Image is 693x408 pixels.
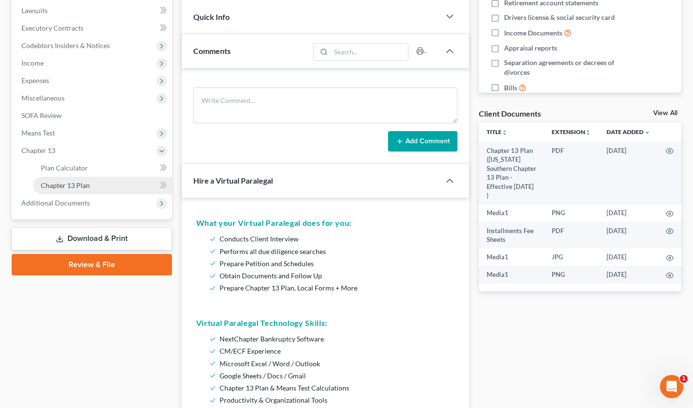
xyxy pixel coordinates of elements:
span: SOFA Review [21,111,62,119]
span: Plan Calculator [41,164,88,172]
span: Income Documents [504,28,562,38]
li: Obtain Documents and Follow Up [220,270,451,282]
h5: Virtual Paralegal Technology Skills: [196,317,455,329]
i: unfold_more [502,130,507,136]
li: Productivity & Organizational Tools [220,394,451,406]
a: Review & File [12,254,172,275]
span: Means Test [21,129,55,137]
h5: What your Virtual Paralegal does for you: [196,217,455,229]
td: Media1 [479,204,544,222]
a: Extensionunfold_more [552,128,591,136]
span: Executory Contracts [21,24,84,32]
a: Plan Calculator [33,159,172,177]
span: Lawsuits [21,6,48,15]
td: Media1 [479,266,544,283]
input: Search... [331,44,408,60]
span: Appraisal reports [504,43,557,53]
td: [DATE] [599,204,658,222]
li: Prepare Chapter 13 Plan, Local Forms + More [220,282,451,294]
a: Date Added expand_more [607,128,650,136]
span: Codebtors Insiders & Notices [21,41,110,50]
a: Titleunfold_more [487,128,507,136]
li: Prepare Petition and Schedules [220,257,451,270]
td: PDF [544,222,599,249]
li: Google Sheets / Docs / Gmail [220,370,451,382]
a: Lawsuits [14,2,172,19]
span: Quick Info [193,12,230,21]
span: Miscellaneous [21,94,65,102]
td: PDF [544,142,599,204]
td: [DATE] [599,142,658,204]
td: Installments Fee Sheets [479,222,544,249]
td: Media1 [479,248,544,266]
td: [DATE] [599,266,658,283]
span: Expenses [21,76,49,85]
span: Hire a Virtual Paralegal [193,176,273,185]
a: Chapter 13 Plan [33,177,172,194]
span: Additional Documents [21,199,90,207]
li: Microsoft Excel / Word / Outlook [220,357,451,370]
button: Add Comment [388,131,457,152]
a: View All [653,110,677,117]
td: Chapter 13 Plan ([US_STATE] Southern Chapter 13 Plan - Effective [DATE] ) [479,142,544,204]
td: [DATE] [599,222,658,249]
td: PNG [544,204,599,222]
td: [DATE] [599,248,658,266]
span: Income [21,59,44,67]
li: Performs all due diligence searches [220,245,451,257]
a: SOFA Review [14,107,172,124]
span: Chapter 13 [21,146,55,154]
td: JPG [544,248,599,266]
span: Bills [504,83,517,93]
a: Download & Print [12,227,172,250]
div: Client Documents [479,108,541,119]
td: PNG [544,266,599,283]
i: unfold_more [585,130,591,136]
span: Separation agreements or decrees of divorces [504,58,623,77]
li: Chapter 13 Plan & Means Test Calculations [220,382,451,394]
li: CM/ECF Experience [220,345,451,357]
a: Executory Contracts [14,19,172,37]
span: 1 [680,375,688,383]
span: Drivers license & social security card [504,13,615,22]
li: NextChapter Bankruptcy Software [220,333,451,345]
span: Chapter 13 Plan [41,181,90,189]
iframe: Intercom live chat [660,375,683,398]
li: Conducts Client Interview [220,233,451,245]
span: Comments [193,46,231,55]
i: expand_more [644,130,650,136]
